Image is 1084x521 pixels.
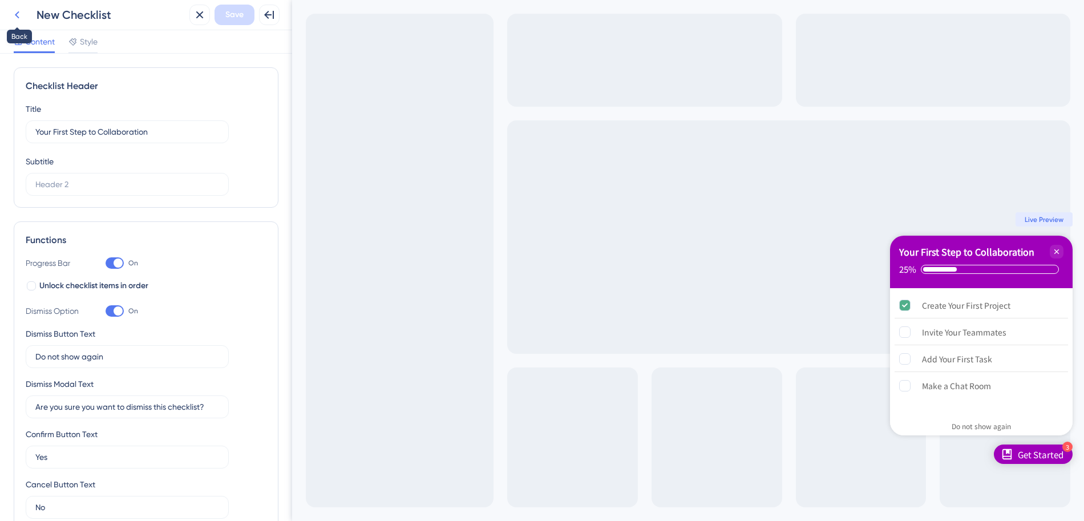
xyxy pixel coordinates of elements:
div: Progress Bar [26,256,83,270]
div: Invite Your Teammates is incomplete. [602,320,776,345]
div: Dismiss Option [26,304,83,318]
input: Type the value [35,451,219,463]
div: Add Your First Task is incomplete. [602,346,776,372]
input: Type the value [35,501,219,514]
div: Checklist Container [598,236,780,435]
div: Confirm Button Text [26,427,98,441]
div: Create Your First Project [630,298,718,312]
div: Functions [26,233,266,247]
div: Dismiss Button Text [26,327,95,341]
span: On [128,259,138,268]
div: Cancel Button Text [26,478,95,491]
div: Create Your First Project is complete. [602,293,776,318]
div: Make a Chat Room [630,379,699,393]
div: Checklist items [598,288,780,398]
div: 3 [770,442,780,452]
div: Your First Step to Collaboration [607,245,742,259]
div: Invite Your Teammates [630,325,714,339]
input: Header 2 [35,178,219,191]
div: Checklist Header [26,79,266,93]
span: Unlock checklist items in order [39,279,148,293]
span: On [128,306,138,316]
div: Subtitle [26,155,54,168]
div: Add Your First Task [630,352,700,366]
input: Type the value [35,401,219,413]
div: Checklist progress: 25% [607,264,771,274]
div: Get Started [726,449,771,460]
div: New Checklist [37,7,185,23]
div: Do not show again [660,422,719,431]
span: Style [80,35,98,49]
div: Make a Chat Room is incomplete. [602,373,776,398]
div: Close Checklist [758,245,771,259]
input: Header 1 [35,126,219,138]
div: Dismiss Modal Text [26,377,94,391]
input: Type the value [35,350,219,363]
div: 25% [607,264,624,274]
span: Live Preview [733,215,771,224]
button: Save [215,5,254,25]
span: Content [25,35,55,49]
div: Open Get Started checklist, remaining modules: 3 [702,445,780,464]
span: Save [225,8,244,22]
div: Title [26,102,41,116]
